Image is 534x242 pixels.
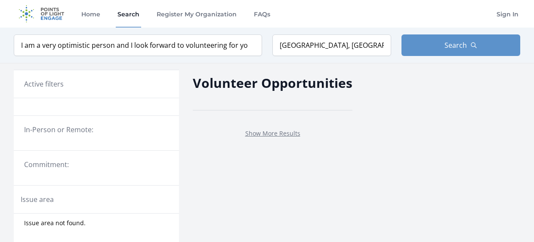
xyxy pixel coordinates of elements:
h3: Active filters [24,79,64,89]
input: Location [272,34,391,56]
input: Keyword [14,34,262,56]
a: Show More Results [245,129,300,137]
span: Search [444,40,467,50]
button: Search [401,34,520,56]
legend: In-Person or Remote: [24,124,169,135]
legend: Commitment: [24,159,169,170]
h2: Volunteer Opportunities [193,73,352,93]
legend: Issue area [21,194,54,205]
span: Issue area not found. [24,219,86,227]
